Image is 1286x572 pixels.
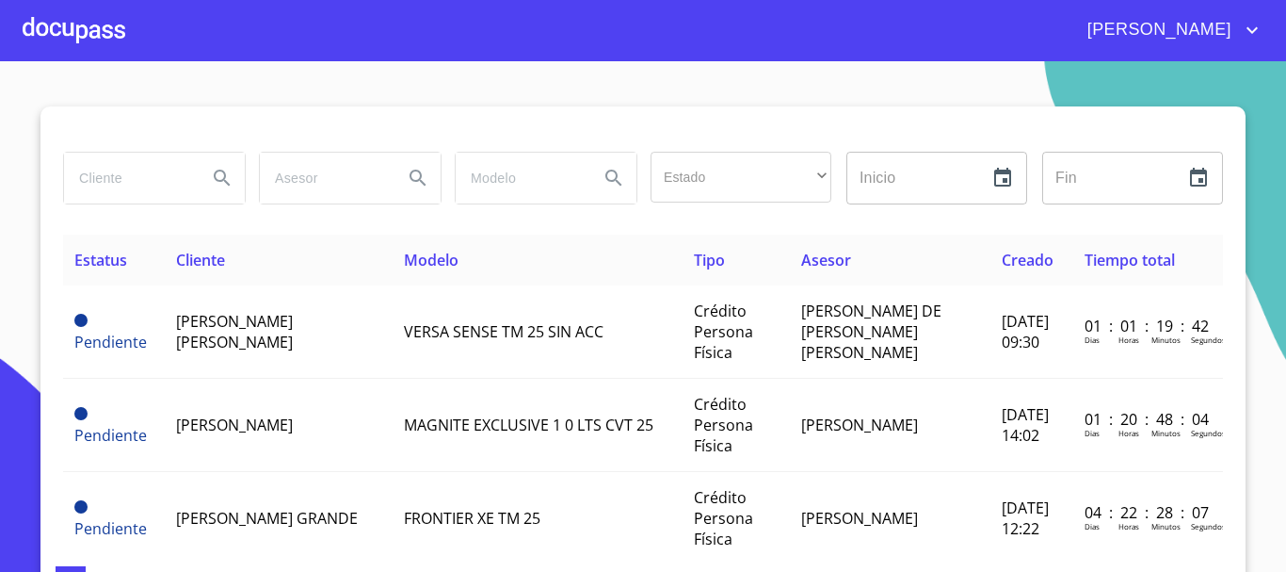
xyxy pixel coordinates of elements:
input: search [64,153,192,204]
button: Search [200,155,245,201]
button: Search [591,155,636,201]
span: Pendiente [74,500,88,514]
span: [DATE] 14:02 [1002,404,1049,446]
span: VERSA SENSE TM 25 SIN ACC [404,321,603,342]
span: [PERSON_NAME] DE [PERSON_NAME] [PERSON_NAME] [801,301,941,363]
span: Creado [1002,250,1053,270]
p: 04 : 22 : 28 : 07 [1085,502,1212,523]
span: Crédito Persona Física [694,301,753,363]
p: 01 : 20 : 48 : 04 [1085,409,1212,430]
span: Tipo [694,250,725,270]
span: [PERSON_NAME] GRANDE [176,508,358,529]
p: Minutos [1151,521,1181,531]
span: Pendiente [74,314,88,327]
p: Horas [1118,335,1139,345]
p: Dias [1085,428,1100,438]
input: search [260,153,388,204]
span: FRONTIER XE TM 25 [404,508,540,529]
p: Segundos [1191,428,1226,438]
span: [DATE] 09:30 [1002,311,1049,352]
span: Crédito Persona Física [694,487,753,549]
button: Search [395,155,441,201]
span: Cliente [176,250,225,270]
p: Minutos [1151,335,1181,345]
p: Horas [1118,521,1139,531]
span: Tiempo total [1085,250,1175,270]
span: [DATE] 12:22 [1002,498,1049,539]
span: [PERSON_NAME] [176,415,293,435]
p: Dias [1085,335,1100,345]
span: Crédito Persona Física [694,394,753,456]
p: Segundos [1191,521,1226,531]
span: Modelo [404,250,458,270]
div: ​ [651,152,831,203]
span: [PERSON_NAME] [801,415,918,435]
span: Estatus [74,250,127,270]
span: MAGNITE EXCLUSIVE 1 0 LTS CVT 25 [404,415,653,435]
input: search [456,153,584,204]
span: Pendiente [74,332,147,352]
span: [PERSON_NAME] [801,508,918,529]
span: [PERSON_NAME] [PERSON_NAME] [176,311,293,352]
p: Segundos [1191,335,1226,345]
p: Horas [1118,428,1139,438]
p: Minutos [1151,428,1181,438]
button: account of current user [1073,15,1263,45]
p: 01 : 01 : 19 : 42 [1085,316,1212,336]
span: Asesor [801,250,851,270]
span: [PERSON_NAME] [1073,15,1241,45]
p: Dias [1085,521,1100,531]
span: Pendiente [74,518,147,539]
span: Pendiente [74,425,147,446]
span: Pendiente [74,407,88,420]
